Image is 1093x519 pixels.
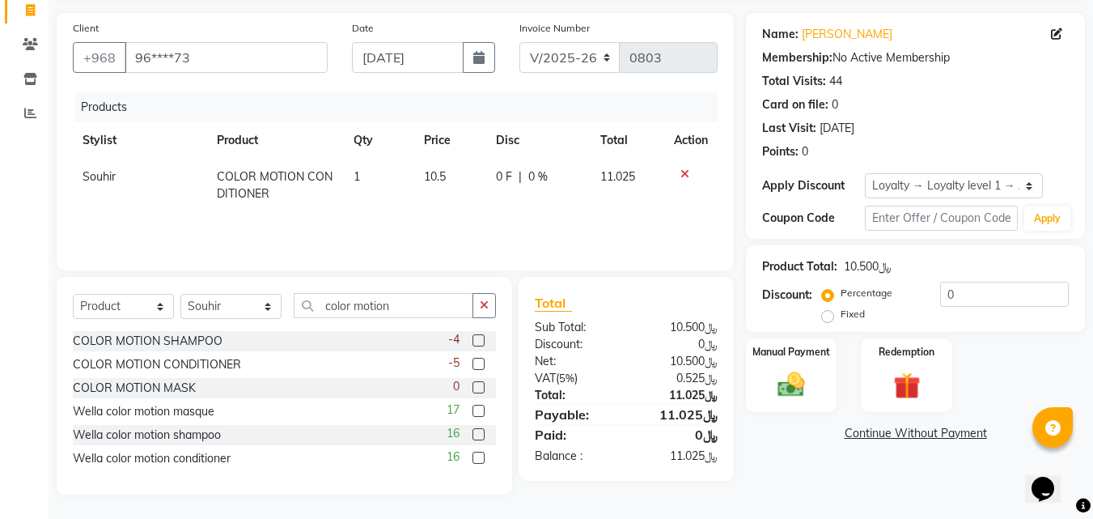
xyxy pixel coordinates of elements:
[1024,206,1070,231] button: Apply
[523,353,626,370] div: Net:
[125,42,328,73] input: Search by Name/Mobile/Email/Code
[74,92,730,122] div: Products
[73,333,222,350] div: COLOR MOTION SHAMPOO
[626,319,730,336] div: ﷼10.500
[885,369,929,402] img: _gift.svg
[626,387,730,404] div: ﷼11.025
[832,96,838,113] div: 0
[523,387,626,404] div: Total:
[496,168,512,185] span: 0 F
[844,258,892,275] div: ﷼10.500
[414,122,486,159] th: Price
[762,49,1069,66] div: No Active Membership
[453,378,460,395] span: 0
[83,169,116,184] span: Souhir
[73,42,126,73] button: +968
[448,355,460,372] span: -5
[559,372,574,385] span: 5%
[762,258,837,275] div: Product Total:
[626,353,730,370] div: ﷼10.500
[762,49,832,66] div: Membership:
[865,206,1018,231] input: Enter Offer / Coupon Code
[762,26,799,43] div: Name:
[762,73,826,90] div: Total Visits:
[626,370,730,387] div: ﷼0.525
[626,448,730,465] div: ﷼11.025
[762,120,816,137] div: Last Visit:
[73,21,99,36] label: Client
[73,403,214,420] div: Wella color motion masque
[626,425,730,445] div: ﷼0
[73,356,241,373] div: COLOR MOTION CONDITIONER
[752,345,830,359] label: Manual Payment
[523,448,626,465] div: Balance :
[447,449,460,466] span: 16
[73,380,196,397] div: COLOR MOTION MASK
[879,345,934,359] label: Redemption
[523,336,626,353] div: Discount:
[762,210,864,227] div: Coupon Code
[528,168,548,185] span: 0 %
[519,168,522,185] span: |
[344,122,414,159] th: Qty
[519,21,590,36] label: Invoice Number
[626,405,730,424] div: ﷼11.025
[820,120,854,137] div: [DATE]
[73,450,231,467] div: Wella color motion conditioner
[73,122,207,159] th: Stylist
[841,307,865,321] label: Fixed
[1025,454,1077,503] iframe: chat widget
[354,169,360,184] span: 1
[664,122,718,159] th: Action
[762,143,799,160] div: Points:
[762,287,812,304] div: Discount:
[591,122,665,159] th: Total
[802,26,892,43] a: [PERSON_NAME]
[802,143,808,160] div: 0
[352,21,374,36] label: Date
[535,371,556,385] span: VAT
[523,319,626,336] div: Sub Total:
[523,425,626,445] div: Paid:
[769,369,813,400] img: _cash.svg
[217,169,333,201] span: COLOR MOTION CONDITIONER
[207,122,344,159] th: Product
[600,169,635,184] span: 11.025
[535,295,572,312] span: Total
[73,427,221,444] div: Wella color motion shampoo
[829,73,842,90] div: 44
[749,425,1082,442] a: Continue Without Payment
[486,122,590,159] th: Disc
[447,425,460,442] span: 16
[448,331,460,348] span: -4
[523,370,626,387] div: ( )
[626,336,730,353] div: ﷼0
[294,293,473,318] input: Search or Scan
[447,402,460,419] span: 17
[762,96,828,113] div: Card on file:
[424,169,446,184] span: 10.5
[841,286,892,300] label: Percentage
[523,405,626,424] div: Payable:
[762,177,864,194] div: Apply Discount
